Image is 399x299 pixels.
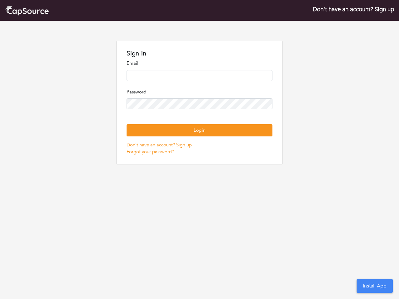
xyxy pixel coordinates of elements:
h1: Sign in [127,50,272,57]
a: Don't have an account? Sign up [127,142,192,148]
img: cap_logo.png [5,5,49,16]
button: Install App [357,279,393,293]
a: Forgot your password? [127,149,174,155]
p: Password [127,88,272,96]
a: Don't have an account? Sign up [313,5,394,13]
button: Login [127,124,272,136]
p: Email [127,60,272,67]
